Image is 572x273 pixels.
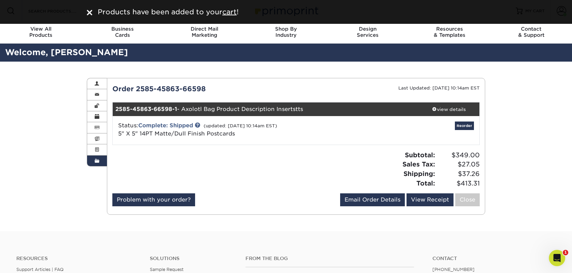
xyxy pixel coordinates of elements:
[340,193,405,206] a: Email Order Details
[163,22,245,44] a: Direct MailMarketing
[437,150,480,160] span: $349.00
[107,84,296,94] div: Order 2585-45863-66598
[437,179,480,188] span: $413.31
[245,256,414,261] h4: From the Blog
[405,151,435,159] strong: Subtotal:
[113,122,357,138] div: Status:
[432,267,475,272] a: [PHONE_NUMBER]
[327,26,409,32] span: Design
[82,26,163,38] div: Cards
[327,22,409,44] a: DesignServices
[563,250,568,255] span: 1
[245,26,327,32] span: Shop By
[432,256,556,261] a: Contact
[2,252,58,271] iframe: Google Customer Reviews
[115,106,177,112] strong: 2585-45863-66598-1
[455,193,480,206] a: Close
[398,85,480,91] small: Last Updated: [DATE] 10:14am EST
[490,22,572,44] a: Contact& Support
[409,22,490,44] a: Resources& Templates
[409,26,490,32] span: Resources
[138,122,193,129] a: Complete: Shipped
[16,256,140,261] h4: Resources
[112,193,195,206] a: Problem with your order?
[245,26,327,38] div: Industry
[163,26,245,38] div: Marketing
[163,26,245,32] span: Direct Mail
[455,122,474,130] a: Reorder
[118,130,235,137] a: 5" X 5" 14PT Matte/Dull Finish Postcards
[549,250,565,266] iframe: Intercom live chat
[98,8,239,16] span: Products have been added to your !
[245,22,327,44] a: Shop ByIndustry
[82,22,163,44] a: BusinessCards
[402,160,435,168] strong: Sales Tax:
[327,26,409,38] div: Services
[418,106,479,113] div: view details
[150,256,235,261] h4: Solutions
[204,123,277,128] small: (updated: [DATE] 10:14am EST)
[403,170,435,177] strong: Shipping:
[416,179,435,187] strong: Total:
[113,102,418,116] div: - Axolotl Bag Product Description Insertstts
[437,160,480,169] span: $27.05
[222,8,237,16] u: cart
[87,10,92,15] img: close
[418,102,479,116] a: view details
[82,26,163,32] span: Business
[409,26,490,38] div: & Templates
[150,267,184,272] a: Sample Request
[407,193,454,206] a: View Receipt
[490,26,572,38] div: & Support
[437,169,480,179] span: $37.26
[490,26,572,32] span: Contact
